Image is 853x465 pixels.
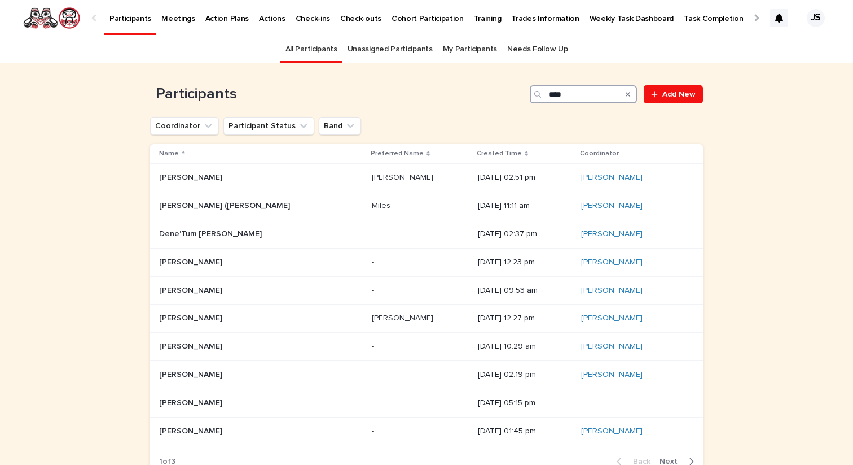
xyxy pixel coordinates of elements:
[372,368,376,380] p: -
[478,314,572,323] p: [DATE] 12:27 pm
[150,117,219,135] button: Coordinator
[478,427,572,436] p: [DATE] 01:45 pm
[372,424,376,436] p: -
[159,424,225,436] p: [PERSON_NAME]
[580,147,619,160] p: Coordinator
[372,199,393,211] p: Miles
[662,90,696,98] span: Add New
[372,227,376,239] p: -
[581,342,643,351] a: [PERSON_NAME]
[150,389,703,417] tr: [PERSON_NAME][PERSON_NAME] -- [DATE] 05:15 pm-
[150,192,703,220] tr: [PERSON_NAME] ([PERSON_NAME][PERSON_NAME] ([PERSON_NAME] MilesMiles [DATE] 11:11 am[PERSON_NAME]
[581,173,643,182] a: [PERSON_NAME]
[150,417,703,445] tr: [PERSON_NAME][PERSON_NAME] -- [DATE] 01:45 pm[PERSON_NAME]
[644,85,703,103] a: Add New
[223,117,314,135] button: Participant Status
[807,9,825,27] div: JS
[581,229,643,239] a: [PERSON_NAME]
[478,229,572,239] p: [DATE] 02:37 pm
[478,173,572,182] p: [DATE] 02:51 pm
[150,164,703,192] tr: [PERSON_NAME][PERSON_NAME] [PERSON_NAME][PERSON_NAME] [DATE] 02:51 pm[PERSON_NAME]
[581,314,643,323] a: [PERSON_NAME]
[372,171,436,182] p: [PERSON_NAME]
[150,360,703,389] tr: [PERSON_NAME][PERSON_NAME] -- [DATE] 02:19 pm[PERSON_NAME]
[150,333,703,361] tr: [PERSON_NAME][PERSON_NAME] -- [DATE] 10:29 am[PERSON_NAME]
[443,36,497,63] a: My Participants
[150,248,703,276] tr: [PERSON_NAME][PERSON_NAME] -- [DATE] 12:23 pm[PERSON_NAME]
[150,85,525,103] h1: Participants
[478,286,572,295] p: [DATE] 09:53 am
[530,85,637,103] input: Search
[159,311,225,323] p: [PERSON_NAME]
[159,284,225,295] p: [PERSON_NAME]
[159,171,225,182] p: [PERSON_NAME]
[159,255,225,267] p: [PERSON_NAME]
[581,370,643,380] a: [PERSON_NAME]
[372,311,436,323] p: [PERSON_NAME]
[477,147,522,160] p: Created Time
[478,258,572,267] p: [DATE] 12:23 pm
[159,340,225,351] p: [PERSON_NAME]
[371,147,424,160] p: Preferred Name
[581,286,643,295] a: [PERSON_NAME]
[150,276,703,305] tr: [PERSON_NAME][PERSON_NAME] -- [DATE] 09:53 am[PERSON_NAME]
[159,199,292,211] p: [PERSON_NAME] ([PERSON_NAME]
[581,427,643,436] a: [PERSON_NAME]
[159,147,179,160] p: Name
[478,342,572,351] p: [DATE] 10:29 am
[372,396,376,408] p: -
[348,36,433,63] a: Unassigned Participants
[581,398,685,408] p: -
[478,398,572,408] p: [DATE] 05:15 pm
[150,305,703,333] tr: [PERSON_NAME][PERSON_NAME] [PERSON_NAME][PERSON_NAME] [DATE] 12:27 pm[PERSON_NAME]
[581,258,643,267] a: [PERSON_NAME]
[319,117,361,135] button: Band
[507,36,568,63] a: Needs Follow Up
[23,7,81,29] img: rNyI97lYS1uoOg9yXW8k
[150,220,703,248] tr: Dene'Tum [PERSON_NAME]Dene'Tum [PERSON_NAME] -- [DATE] 02:37 pm[PERSON_NAME]
[478,201,572,211] p: [DATE] 11:11 am
[372,284,376,295] p: -
[581,201,643,211] a: [PERSON_NAME]
[159,368,225,380] p: [PERSON_NAME]
[372,255,376,267] p: -
[372,340,376,351] p: -
[159,227,264,239] p: Dene'Tum [PERSON_NAME]
[159,396,225,408] p: [PERSON_NAME]
[478,370,572,380] p: [DATE] 02:19 pm
[285,36,337,63] a: All Participants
